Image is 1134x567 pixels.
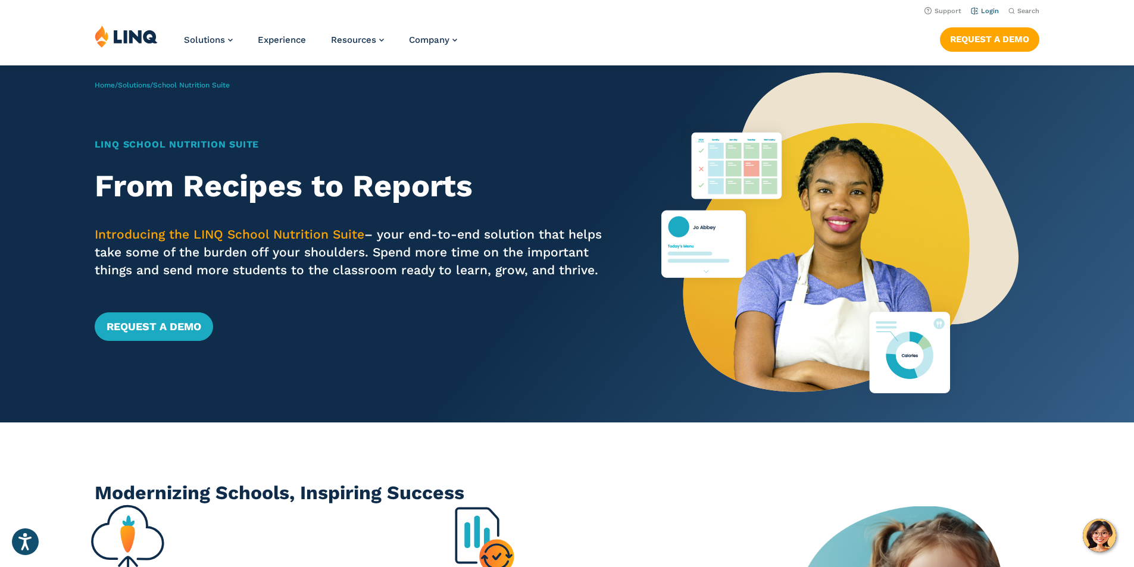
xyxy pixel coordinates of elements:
[409,35,457,45] a: Company
[95,81,230,89] span: / /
[661,65,1019,422] img: Nutrition Suite Launch
[940,25,1039,51] nav: Button Navigation
[153,81,230,89] span: School Nutrition Suite
[95,480,1039,506] h2: Modernizing Schools, Inspiring Success
[184,35,225,45] span: Solutions
[924,7,961,15] a: Support
[95,168,616,204] h2: From Recipes to Reports
[184,35,233,45] a: Solutions
[95,25,158,48] img: LINQ | K‑12 Software
[1083,519,1116,552] button: Hello, have a question? Let’s chat.
[95,137,616,152] h1: LINQ School Nutrition Suite
[940,27,1039,51] a: Request a Demo
[95,227,364,242] span: Introducing the LINQ School Nutrition Suite
[409,35,449,45] span: Company
[118,81,150,89] a: Solutions
[331,35,384,45] a: Resources
[95,225,616,279] p: – your end-to-end solution that helps take some of the burden off your shoulders. Spend more time...
[95,312,213,341] a: Request a Demo
[1017,7,1039,15] span: Search
[971,7,999,15] a: Login
[1008,7,1039,15] button: Open Search Bar
[184,25,457,64] nav: Primary Navigation
[95,81,115,89] a: Home
[331,35,376,45] span: Resources
[258,35,306,45] a: Experience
